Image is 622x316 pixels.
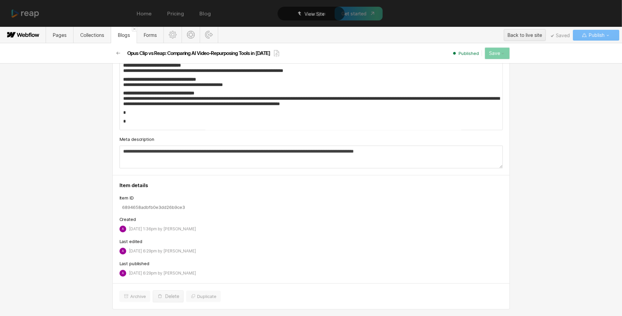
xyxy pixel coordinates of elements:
button: Delete [153,290,184,302]
span: Last published [119,260,149,266]
span: Saved [551,34,570,38]
span: Blogs [118,32,130,38]
h2: Opus Clip vs Reap: Comparing AI Video-Repurposing Tools in [DATE] [127,50,271,57]
span: Duplicate [197,293,217,299]
span: Archive [130,293,146,299]
span: Collections [80,32,104,38]
a: Close 'Blogs' tab [132,27,137,31]
div: [DATE] 1:36pm by [PERSON_NAME] [129,227,196,231]
span: Publish [587,30,605,40]
div: [DATE] 6:29pm by [PERSON_NAME] [129,271,196,275]
span: Pages [53,32,66,38]
button: Save [485,47,510,59]
span: Published [459,50,479,56]
span: Forms [144,32,157,38]
span: Last edited [119,238,143,244]
span: View Site [304,11,325,17]
span: Meta description [119,136,154,142]
span: Item ID [119,195,134,201]
div: Delete [165,294,179,299]
button: Duplicate [186,291,221,302]
button: Archive [119,291,150,302]
h4: Item details [119,182,503,189]
div: Back to live site [508,30,542,40]
button: Publish [573,30,619,41]
div: Save [489,51,500,56]
span: Created [119,216,136,222]
div: [DATE] 6:29pm by [PERSON_NAME] [129,249,196,253]
button: Back to live site [504,29,546,41]
span: 6894658adbfb0e3dd26b9ce3 [122,204,185,210]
